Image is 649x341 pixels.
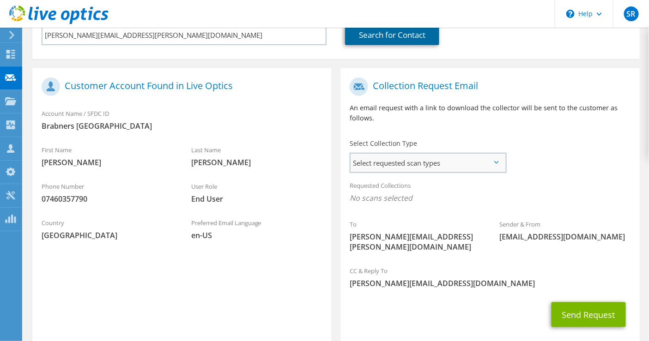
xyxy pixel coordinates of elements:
[191,194,322,204] span: End User
[32,177,182,209] div: Phone Number
[351,154,505,172] span: Select requested scan types
[42,230,173,240] span: [GEOGRAPHIC_DATA]
[350,193,630,203] span: No scans selected
[191,230,322,240] span: en-US
[350,278,630,288] span: [PERSON_NAME][EMAIL_ADDRESS][DOMAIN_NAME]
[340,176,639,210] div: Requested Collections
[182,140,332,172] div: Last Name
[32,104,331,136] div: Account Name / SFDC ID
[350,232,481,252] span: [PERSON_NAME][EMAIL_ADDRESS][PERSON_NAME][DOMAIN_NAME]
[345,25,439,45] a: Search for Contact
[340,215,490,257] div: To
[350,139,417,148] label: Select Collection Type
[182,177,332,209] div: User Role
[42,157,173,168] span: [PERSON_NAME]
[552,302,626,327] button: Send Request
[32,213,182,245] div: Country
[42,121,322,131] span: Brabners [GEOGRAPHIC_DATA]
[499,232,631,242] span: [EMAIL_ADDRESS][DOMAIN_NAME]
[42,194,173,204] span: 07460357790
[32,140,182,172] div: First Name
[490,215,640,246] div: Sender & From
[350,78,625,96] h1: Collection Request Email
[624,6,639,21] span: SR
[182,213,332,245] div: Preferred Email Language
[350,103,630,123] p: An email request with a link to download the collector will be sent to the customer as follows.
[340,261,639,293] div: CC & Reply To
[566,10,575,18] svg: \n
[42,78,317,96] h1: Customer Account Found in Live Optics
[191,157,322,168] span: [PERSON_NAME]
